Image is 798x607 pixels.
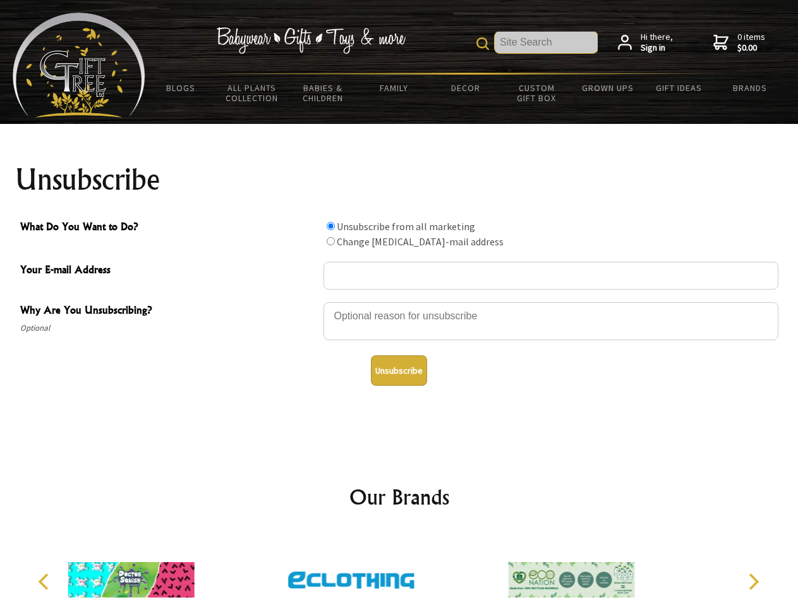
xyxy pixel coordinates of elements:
a: All Plants Collection [217,75,288,111]
span: Why Are You Unsubscribing? [20,302,317,321]
label: Unsubscribe from all marketing [337,220,475,233]
input: Your E-mail Address [323,262,778,290]
span: Optional [20,321,317,336]
h2: Our Brands [25,482,773,512]
input: What Do You Want to Do? [327,222,335,230]
a: Hi there,Sign in [618,32,673,54]
label: Change [MEDICAL_DATA]-mail address [337,235,504,248]
span: What Do You Want to Do? [20,219,317,237]
img: Babywear - Gifts - Toys & more [216,27,406,54]
a: Grown Ups [572,75,643,101]
img: Babyware - Gifts - Toys and more... [13,13,145,118]
a: Family [359,75,430,101]
span: 0 items [737,31,765,54]
input: Site Search [495,32,598,53]
a: Babies & Children [287,75,359,111]
input: What Do You Want to Do? [327,237,335,245]
strong: $0.00 [737,42,765,54]
strong: Sign in [641,42,673,54]
button: Previous [32,568,59,596]
button: Next [739,568,767,596]
h1: Unsubscribe [15,164,783,195]
img: product search [476,37,489,50]
a: BLOGS [145,75,217,101]
a: Gift Ideas [643,75,715,101]
a: 0 items$0.00 [713,32,765,54]
button: Unsubscribe [371,355,427,386]
a: Decor [430,75,501,101]
span: Hi there, [641,32,673,54]
a: Brands [715,75,786,101]
textarea: Why Are You Unsubscribing? [323,302,778,340]
a: Custom Gift Box [501,75,572,111]
span: Your E-mail Address [20,262,317,280]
